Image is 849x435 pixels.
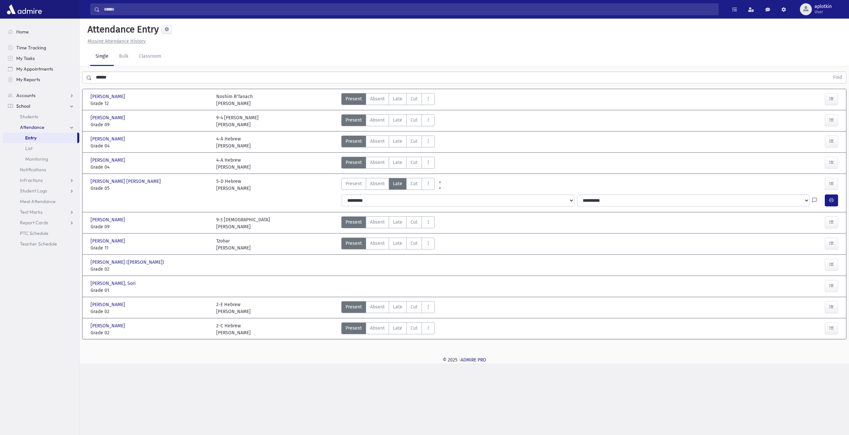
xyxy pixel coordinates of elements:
[341,216,435,230] div: AttTypes
[393,240,402,247] span: Late
[20,198,56,204] span: Meal Attendance
[91,114,126,121] span: [PERSON_NAME]
[3,217,79,228] a: Report Cards
[20,188,47,194] span: Student Logs
[16,92,35,98] span: Accounts
[91,185,210,192] span: Grade 05
[91,142,210,149] span: Grade 04
[3,175,79,186] a: Infractions
[216,238,251,251] div: Tzohar [PERSON_NAME]
[90,47,114,66] a: Single
[3,53,79,64] a: My Tasks
[20,209,42,215] span: Test Marks
[91,329,210,336] span: Grade 02
[16,77,40,82] span: My Reports
[393,303,402,310] span: Late
[411,159,418,166] span: Cut
[216,157,251,171] div: 4-A Hebrew [PERSON_NAME]
[370,117,385,124] span: Absent
[216,136,251,149] div: 4-A Hebrew [PERSON_NAME]
[20,124,44,130] span: Attendance
[114,47,134,66] a: Bulk
[91,308,210,315] span: Grade 02
[393,325,402,332] span: Late
[91,178,162,185] span: [PERSON_NAME] [PERSON_NAME]
[370,138,385,145] span: Absent
[91,301,126,308] span: [PERSON_NAME]
[216,178,251,192] div: 5-D Hebrew [PERSON_NAME]
[370,180,385,187] span: Absent
[100,3,718,15] input: Search
[91,266,210,273] span: Grade 02
[829,72,846,83] button: Find
[88,38,146,44] u: Missing Attendance History
[16,55,35,61] span: My Tasks
[815,9,832,15] span: User
[411,95,418,102] span: Cut
[370,159,385,166] span: Absent
[370,240,385,247] span: Absent
[16,29,29,35] span: Home
[85,38,146,44] a: Missing Attendance History
[341,114,435,128] div: AttTypes
[91,223,210,230] span: Grade 09
[91,216,126,223] span: [PERSON_NAME]
[411,325,418,332] span: Cut
[346,95,362,102] span: Present
[91,157,126,164] span: [PERSON_NAME]
[393,117,402,124] span: Late
[20,114,38,120] span: Students
[3,74,79,85] a: My Reports
[20,167,46,173] span: Notifications
[91,93,126,100] span: [PERSON_NAME]
[411,219,418,226] span: Cut
[411,303,418,310] span: Cut
[91,322,126,329] span: [PERSON_NAME]
[3,111,79,122] a: Students
[91,259,165,266] span: [PERSON_NAME] ([PERSON_NAME])
[16,45,46,51] span: Time Tracking
[3,133,77,143] a: Entry
[341,157,435,171] div: AttTypes
[5,3,43,16] img: AdmirePro
[91,245,210,251] span: Grade 11
[90,356,838,363] div: © 2025 -
[341,301,435,315] div: AttTypes
[411,240,418,247] span: Cut
[3,42,79,53] a: Time Tracking
[346,138,362,145] span: Present
[3,90,79,101] a: Accounts
[91,280,137,287] span: [PERSON_NAME], Sori
[393,95,402,102] span: Late
[91,121,210,128] span: Grade 09
[346,180,362,187] span: Present
[346,219,362,226] span: Present
[370,303,385,310] span: Absent
[3,207,79,217] a: Test Marks
[16,66,53,72] span: My Appointments
[341,178,435,192] div: AttTypes
[370,95,385,102] span: Absent
[216,114,259,128] div: 9-4 [PERSON_NAME] [PERSON_NAME]
[91,238,126,245] span: [PERSON_NAME]
[216,93,253,107] div: Noshim B'Tanach [PERSON_NAME]
[20,177,43,183] span: Infractions
[3,228,79,239] a: PTC Schedule
[341,136,435,149] div: AttTypes
[134,47,166,66] a: Classroom
[370,219,385,226] span: Absent
[411,138,418,145] span: Cut
[346,240,362,247] span: Present
[393,159,402,166] span: Late
[91,287,210,294] span: Grade 01
[216,301,251,315] div: 2-E Hebrew [PERSON_NAME]
[3,101,79,111] a: School
[3,27,79,37] a: Home
[3,154,79,164] a: Monitoring
[341,238,435,251] div: AttTypes
[91,100,210,107] span: Grade 12
[25,145,33,151] span: List
[20,230,48,236] span: PTC Schedule
[393,180,402,187] span: Late
[3,64,79,74] a: My Appointments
